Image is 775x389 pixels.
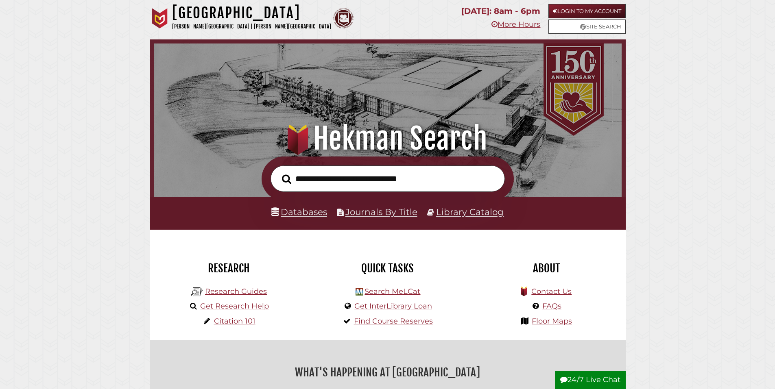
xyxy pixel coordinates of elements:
h2: Research [156,261,302,275]
a: Library Catalog [436,206,504,217]
h2: About [473,261,620,275]
a: Get Research Help [200,302,269,311]
a: Site Search [548,20,626,34]
p: [DATE]: 8am - 6pm [461,4,540,18]
a: FAQs [542,302,561,311]
a: Login to My Account [548,4,626,18]
a: Research Guides [205,287,267,296]
img: Calvin Theological Seminary [333,8,354,28]
h1: Hekman Search [165,121,610,156]
img: Hekman Library Logo [191,286,203,298]
img: Hekman Library Logo [356,288,363,296]
a: Search MeLCat [365,287,420,296]
h2: Quick Tasks [314,261,461,275]
i: Search [282,174,291,184]
a: Floor Maps [532,317,572,326]
a: Find Course Reserves [354,317,433,326]
h2: What's Happening at [GEOGRAPHIC_DATA] [156,363,620,382]
a: Databases [271,206,327,217]
h1: [GEOGRAPHIC_DATA] [172,4,331,22]
img: Calvin University [150,8,170,28]
a: Journals By Title [345,206,417,217]
a: Contact Us [531,287,572,296]
p: [PERSON_NAME][GEOGRAPHIC_DATA] | [PERSON_NAME][GEOGRAPHIC_DATA] [172,22,331,31]
a: Get InterLibrary Loan [354,302,432,311]
a: Citation 101 [214,317,255,326]
button: Search [278,172,295,187]
a: More Hours [491,20,540,29]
